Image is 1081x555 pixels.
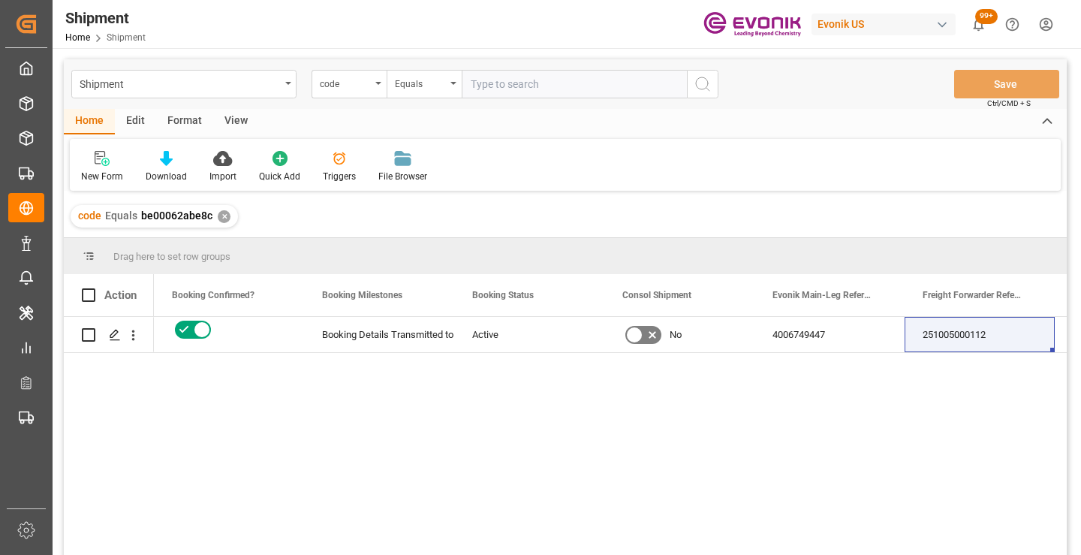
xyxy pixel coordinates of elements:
[71,70,297,98] button: open menu
[975,9,998,24] span: 99+
[78,210,101,222] span: code
[65,7,146,29] div: Shipment
[113,251,230,262] span: Drag here to set row groups
[923,290,1023,300] span: Freight Forwarder Reference
[995,8,1029,41] button: Help Center
[81,170,123,183] div: New Form
[387,70,462,98] button: open menu
[115,109,156,134] div: Edit
[462,70,687,98] input: Type to search
[64,109,115,134] div: Home
[754,317,905,352] div: 4006749447
[322,290,402,300] span: Booking Milestones
[395,74,446,91] div: Equals
[322,318,436,352] div: Booking Details Transmitted to SAP
[472,290,534,300] span: Booking Status
[703,11,801,38] img: Evonik-brand-mark-Deep-Purple-RGB.jpeg_1700498283.jpeg
[209,170,236,183] div: Import
[472,318,586,352] div: Active
[323,170,356,183] div: Triggers
[213,109,259,134] div: View
[172,290,254,300] span: Booking Confirmed?
[962,8,995,41] button: show 100 new notifications
[772,290,873,300] span: Evonik Main-Leg Reference
[812,10,962,38] button: Evonik US
[105,210,137,222] span: Equals
[312,70,387,98] button: open menu
[812,14,956,35] div: Evonik US
[905,317,1055,352] div: 251005000112
[156,109,213,134] div: Format
[104,288,137,302] div: Action
[65,32,90,43] a: Home
[987,98,1031,109] span: Ctrl/CMD + S
[218,210,230,223] div: ✕
[64,317,154,353] div: Press SPACE to select this row.
[141,210,212,222] span: be00062abe8c
[259,170,300,183] div: Quick Add
[670,318,682,352] span: No
[954,70,1059,98] button: Save
[687,70,718,98] button: search button
[80,74,280,92] div: Shipment
[320,74,371,91] div: code
[622,290,691,300] span: Consol Shipment
[146,170,187,183] div: Download
[378,170,427,183] div: File Browser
